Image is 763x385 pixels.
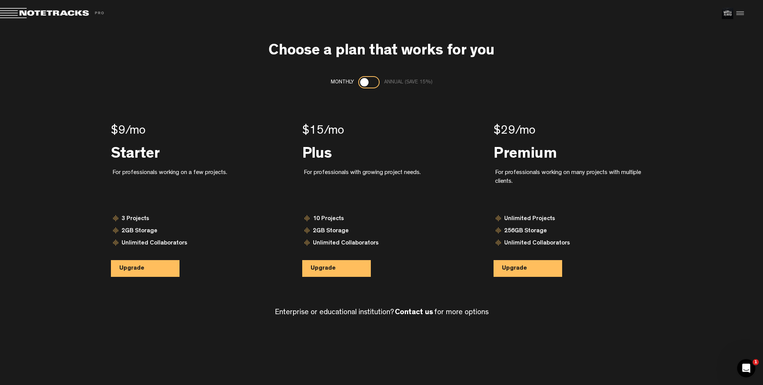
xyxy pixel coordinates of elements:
[515,125,535,137] span: /mo
[324,125,344,137] span: /mo
[495,169,652,200] div: For professionals working on many projects with multiple clients.
[477,101,668,300] div: $29/mo Premium For professionals working on many projects with multiple clients. Unlimited Projec...
[331,76,354,88] div: Monthly
[111,260,180,277] button: Upgrade
[311,265,336,272] span: Upgrade
[494,227,652,239] div: 256GB Storage
[395,309,433,316] a: Contact us
[111,125,125,137] span: $9
[737,359,755,377] iframe: Intercom live chat
[502,265,527,272] span: Upgrade
[753,359,759,365] span: 1
[494,260,562,277] button: Upgrade
[494,125,515,137] span: $29
[302,260,371,277] button: Upgrade
[111,239,269,251] div: Unlimited Collaborators
[494,144,652,160] div: Premium
[95,101,286,300] div: $9/mo Starter For professionals working on a few projects. 3 Projects 2GB Storage Unlimited Colla...
[111,144,269,160] div: Starter
[112,169,269,200] div: For professionals working on a few projects.
[304,169,461,200] div: For professionals with growing project needs.
[302,227,461,239] div: 2GB Storage
[494,214,652,227] div: Unlimited Projects
[302,144,461,160] div: Plus
[111,214,269,227] div: 3 Projects
[268,43,495,60] h3: Choose a plan that works for you
[494,239,652,251] div: Unlimited Collaborators
[111,227,269,239] div: 2GB Storage
[302,239,461,251] div: Unlimited Collaborators
[722,8,733,19] img: ACg8ocKyds8MKy4dpu-nIK-ZHePgZffMhNk-YBXebN-O81xeOtURswA=s96-c
[275,308,489,317] h4: Enterprise or educational institution? for more options
[125,125,146,137] span: /mo
[302,125,324,137] span: $15
[302,214,461,227] div: 10 Projects
[286,101,477,300] div: $15/mo Plus For professionals with growing project needs. 10 Projects 2GB Storage Unlimited Colla...
[384,76,433,88] div: Annual (save 15%)
[119,265,144,272] span: Upgrade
